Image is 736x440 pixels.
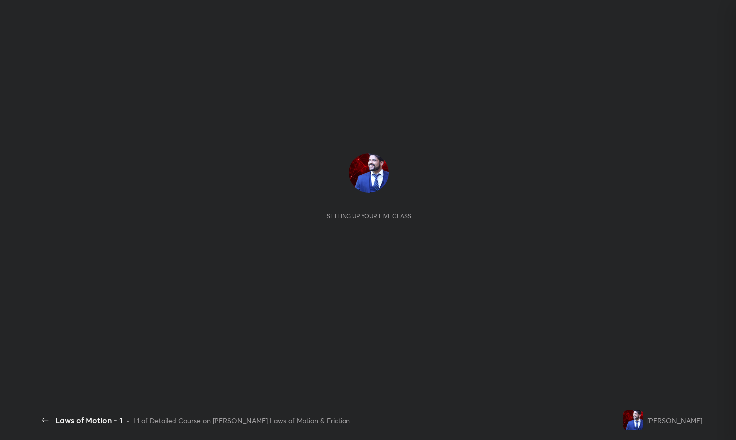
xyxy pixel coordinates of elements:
[327,212,411,220] div: Setting up your live class
[647,415,702,426] div: [PERSON_NAME]
[623,410,643,430] img: 650de425ce56421fb9a25d9ad389aa62.jpg
[126,415,130,426] div: •
[349,153,389,193] img: 650de425ce56421fb9a25d9ad389aa62.jpg
[55,414,122,426] div: Laws of Motion - 1
[133,415,350,426] div: L1 of Detailed Course on [PERSON_NAME] Laws of Motion & Friction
